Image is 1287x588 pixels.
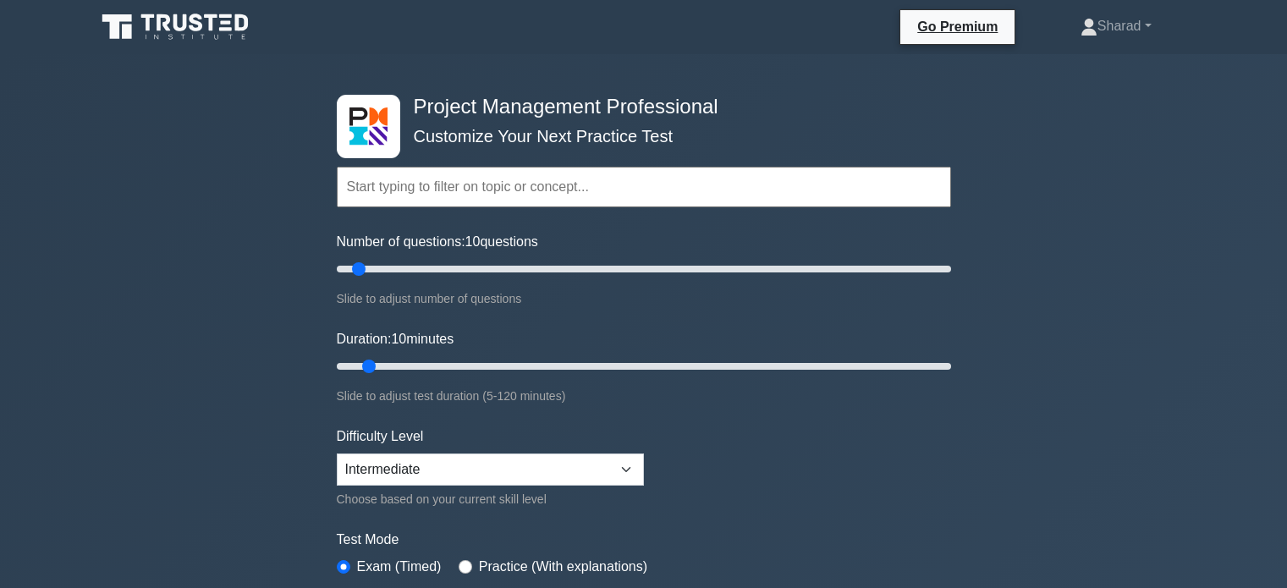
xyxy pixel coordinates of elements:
[337,232,538,252] label: Number of questions: questions
[465,234,481,249] span: 10
[337,530,951,550] label: Test Mode
[337,489,644,509] div: Choose based on your current skill level
[337,426,424,447] label: Difficulty Level
[337,289,951,309] div: Slide to adjust number of questions
[407,95,868,119] h4: Project Management Professional
[1040,9,1192,43] a: Sharad
[479,557,647,577] label: Practice (With explanations)
[337,329,454,349] label: Duration: minutes
[357,557,442,577] label: Exam (Timed)
[391,332,406,346] span: 10
[337,386,951,406] div: Slide to adjust test duration (5-120 minutes)
[337,167,951,207] input: Start typing to filter on topic or concept...
[907,16,1008,37] a: Go Premium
